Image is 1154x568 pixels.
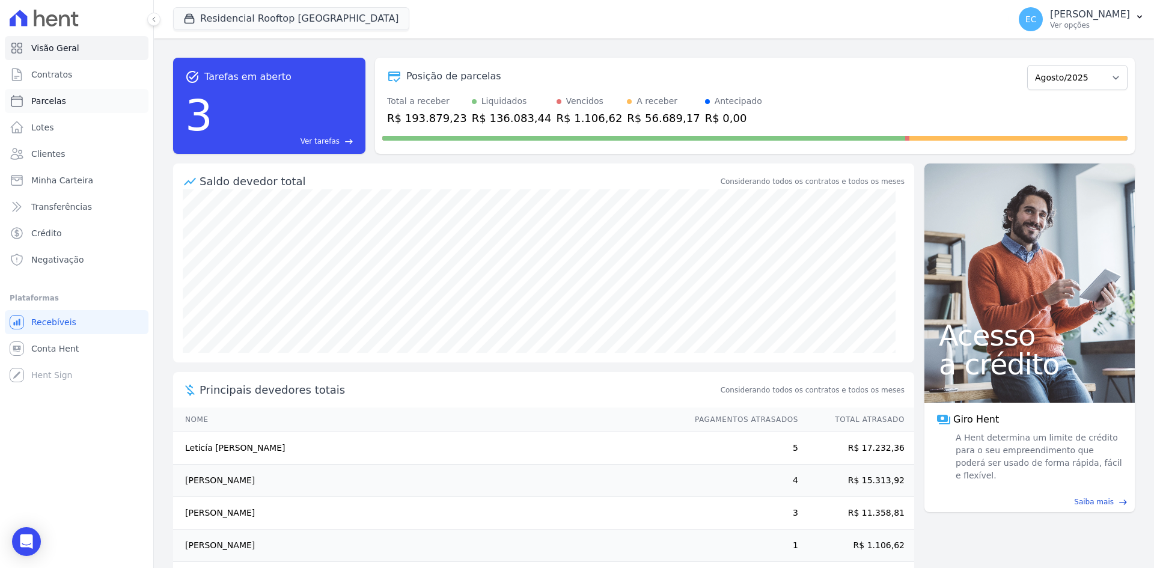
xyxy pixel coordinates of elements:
[1119,498,1128,507] span: east
[31,227,62,239] span: Crédito
[5,115,148,139] a: Lotes
[173,408,683,432] th: Nome
[387,110,467,126] div: R$ 193.879,23
[683,432,799,465] td: 5
[200,382,718,398] span: Principais devedores totais
[344,137,353,146] span: east
[5,310,148,334] a: Recebíveis
[173,7,409,30] button: Residencial Rooftop [GEOGRAPHIC_DATA]
[31,316,76,328] span: Recebíveis
[683,530,799,562] td: 1
[31,343,79,355] span: Conta Hent
[683,497,799,530] td: 3
[5,195,148,219] a: Transferências
[5,248,148,272] a: Negativação
[1050,8,1130,20] p: [PERSON_NAME]
[31,121,54,133] span: Lotes
[705,110,762,126] div: R$ 0,00
[218,136,353,147] a: Ver tarefas east
[10,291,144,305] div: Plataformas
[953,432,1123,482] span: A Hent determina um limite de crédito para o seu empreendimento que poderá ser usado de forma ráp...
[185,84,213,147] div: 3
[939,321,1120,350] span: Acesso
[481,95,527,108] div: Liquidados
[683,408,799,432] th: Pagamentos Atrasados
[31,201,92,213] span: Transferências
[472,110,552,126] div: R$ 136.083,44
[31,254,84,266] span: Negativação
[799,497,914,530] td: R$ 11.358,81
[683,465,799,497] td: 4
[721,385,905,395] span: Considerando todos os contratos e todos os meses
[557,110,623,126] div: R$ 1.106,62
[637,95,677,108] div: A receber
[715,95,762,108] div: Antecipado
[939,350,1120,379] span: a crédito
[1074,496,1114,507] span: Saiba mais
[1025,15,1037,23] span: EC
[721,176,905,187] div: Considerando todos os contratos e todos os meses
[566,95,603,108] div: Vencidos
[5,89,148,113] a: Parcelas
[31,148,65,160] span: Clientes
[173,530,683,562] td: [PERSON_NAME]
[953,412,999,427] span: Giro Hent
[173,465,683,497] td: [PERSON_NAME]
[5,337,148,361] a: Conta Hent
[5,142,148,166] a: Clientes
[5,168,148,192] a: Minha Carteira
[200,173,718,189] div: Saldo devedor total
[12,527,41,556] div: Open Intercom Messenger
[799,465,914,497] td: R$ 15.313,92
[5,63,148,87] a: Contratos
[627,110,700,126] div: R$ 56.689,17
[31,174,93,186] span: Minha Carteira
[31,42,79,54] span: Visão Geral
[5,36,148,60] a: Visão Geral
[31,95,66,107] span: Parcelas
[173,432,683,465] td: Leticía [PERSON_NAME]
[406,69,501,84] div: Posição de parcelas
[799,408,914,432] th: Total Atrasado
[1009,2,1154,36] button: EC [PERSON_NAME] Ver opções
[799,530,914,562] td: R$ 1.106,62
[185,70,200,84] span: task_alt
[5,221,148,245] a: Crédito
[204,70,292,84] span: Tarefas em aberto
[301,136,340,147] span: Ver tarefas
[1050,20,1130,30] p: Ver opções
[31,69,72,81] span: Contratos
[387,95,467,108] div: Total a receber
[799,432,914,465] td: R$ 17.232,36
[932,496,1128,507] a: Saiba mais east
[173,497,683,530] td: [PERSON_NAME]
